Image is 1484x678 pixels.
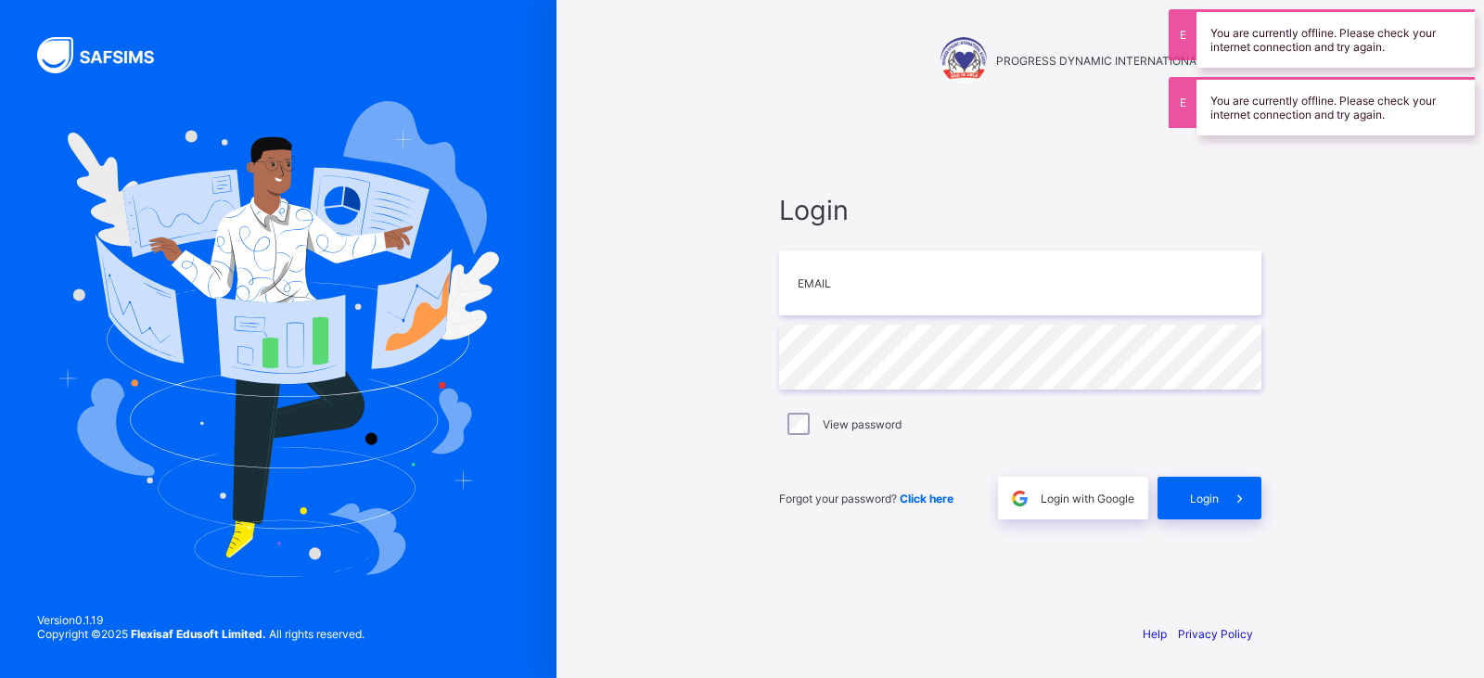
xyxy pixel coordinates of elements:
[58,101,499,576] img: Hero Image
[1143,627,1167,641] a: Help
[37,627,365,641] span: Copyright © 2025 All rights reserved.
[1041,492,1134,505] span: Login with Google
[37,37,176,73] img: SAFSIMS Logo
[37,613,365,627] span: Version 0.1.19
[1196,9,1475,68] div: You are currently offline. Please check your internet connection and try again.
[1178,627,1253,641] a: Privacy Policy
[823,417,902,431] label: View password
[996,54,1261,68] span: PROGRESS DYNAMIC INTERNATIONAL ACADEMY
[779,194,1261,226] span: Login
[900,492,953,505] a: Click here
[779,492,953,505] span: Forgot your password?
[1196,77,1475,135] div: You are currently offline. Please check your internet connection and try again.
[1009,488,1030,509] img: google.396cfc9801f0270233282035f929180a.svg
[131,627,266,641] strong: Flexisaf Edusoft Limited.
[1190,492,1219,505] span: Login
